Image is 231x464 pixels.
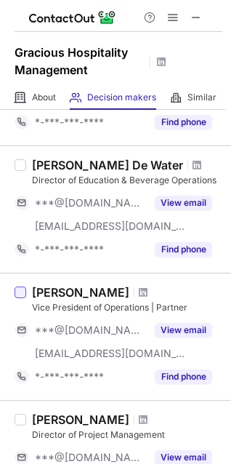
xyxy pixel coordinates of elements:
[32,412,129,427] div: [PERSON_NAME]
[32,158,183,172] div: [PERSON_NAME] De Water
[32,174,222,187] div: Director of Education & Beverage Operations
[155,115,212,129] button: Reveal Button
[32,428,222,441] div: Director of Project Management
[32,301,222,314] div: Vice President of Operations | Partner
[87,92,156,103] span: Decision makers
[29,9,116,26] img: ContactOut v5.3.10
[35,196,146,209] span: ***@[DOMAIN_NAME]
[155,196,212,210] button: Reveal Button
[32,285,129,300] div: [PERSON_NAME]
[155,369,212,384] button: Reveal Button
[15,44,145,79] h1: Gracious Hospitality Management
[35,451,146,464] span: ***@[DOMAIN_NAME]
[155,242,212,257] button: Reveal Button
[35,220,186,233] span: [EMAIL_ADDRESS][DOMAIN_NAME]
[187,92,216,103] span: Similar
[35,324,146,337] span: ***@[DOMAIN_NAME]
[35,347,186,360] span: [EMAIL_ADDRESS][DOMAIN_NAME]
[32,92,56,103] span: About
[155,323,212,337] button: Reveal Button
